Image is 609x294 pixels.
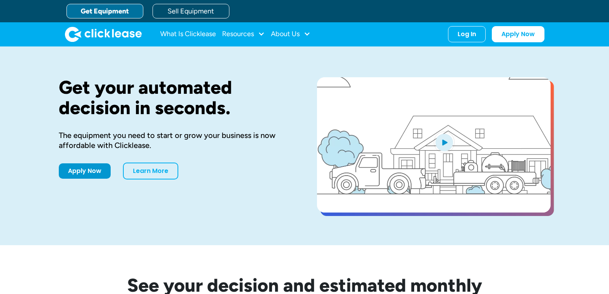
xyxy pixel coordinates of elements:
a: What Is Clicklease [160,27,216,42]
div: Log In [458,30,476,38]
img: Clicklease logo [65,27,142,42]
a: open lightbox [317,77,551,213]
div: Resources [222,27,265,42]
div: About Us [271,27,310,42]
div: The equipment you need to start or grow your business is now affordable with Clicklease. [59,130,292,150]
a: Apply Now [59,163,111,179]
a: Sell Equipment [153,4,229,18]
a: Get Equipment [66,4,143,18]
h1: Get your automated decision in seconds. [59,77,292,118]
a: home [65,27,142,42]
a: Apply Now [492,26,544,42]
img: Blue play button logo on a light blue circular background [434,131,455,153]
a: Learn More [123,163,178,179]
